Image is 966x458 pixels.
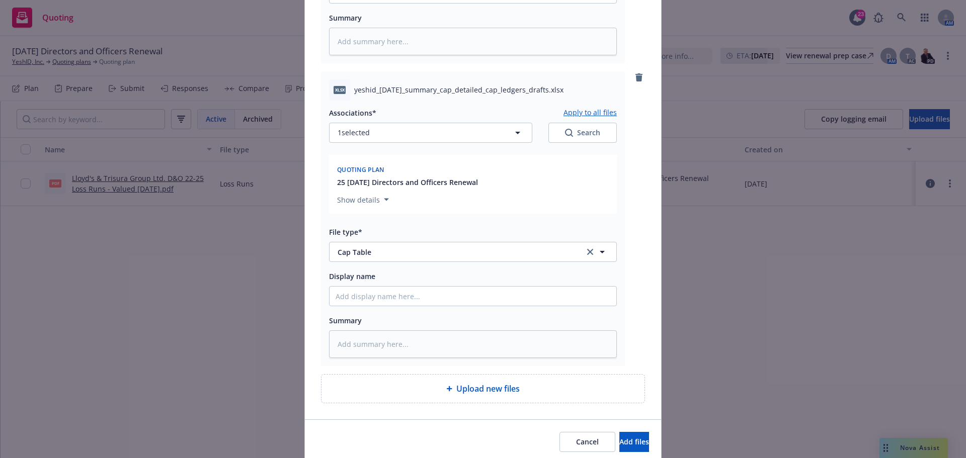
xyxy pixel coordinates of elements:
[329,316,362,325] span: Summary
[321,374,645,403] div: Upload new files
[330,287,616,306] input: Add display name here...
[334,86,346,94] span: xlsx
[354,84,563,95] span: yeshid_[DATE]_summary_cap_detailed_cap_ledgers_drafts.xlsx
[456,383,520,395] span: Upload new files
[329,108,376,118] span: Associations*
[565,128,600,138] div: Search
[559,432,615,452] button: Cancel
[338,247,571,257] span: Cap Table
[329,13,362,23] span: Summary
[337,177,478,188] button: 25 [DATE] Directors and Officers Renewal
[563,107,617,119] button: Apply to all files
[548,123,617,143] button: SearchSearch
[338,127,370,138] span: 1 selected
[619,432,649,452] button: Add files
[329,227,362,237] span: File type*
[619,437,649,446] span: Add files
[329,242,617,262] button: Cap Tableclear selection
[337,165,384,174] span: Quoting plan
[565,129,573,137] svg: Search
[576,437,599,446] span: Cancel
[329,271,375,281] span: Display name
[333,194,393,206] button: Show details
[329,123,532,143] button: 1selected
[633,71,645,83] a: remove
[584,246,596,258] a: clear selection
